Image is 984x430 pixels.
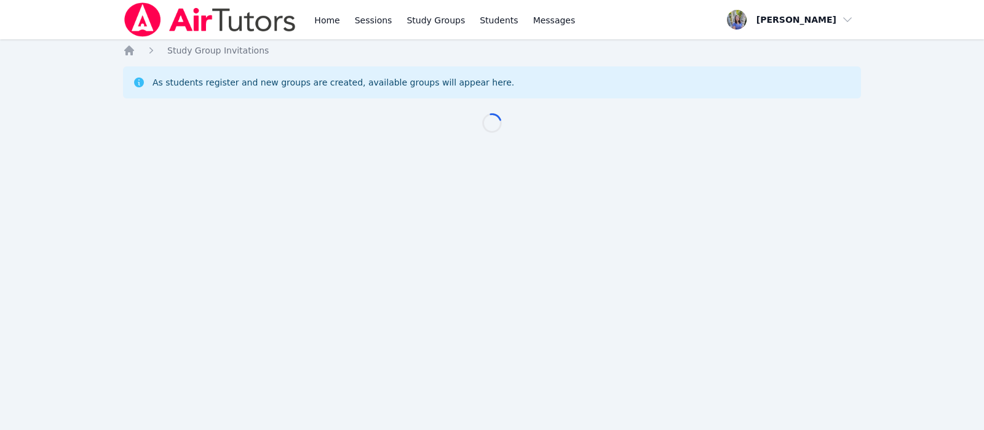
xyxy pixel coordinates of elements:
a: Study Group Invitations [167,44,269,57]
img: Air Tutors [123,2,297,37]
span: Study Group Invitations [167,46,269,55]
div: As students register and new groups are created, available groups will appear here. [153,76,514,89]
span: Messages [533,14,576,26]
nav: Breadcrumb [123,44,861,57]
